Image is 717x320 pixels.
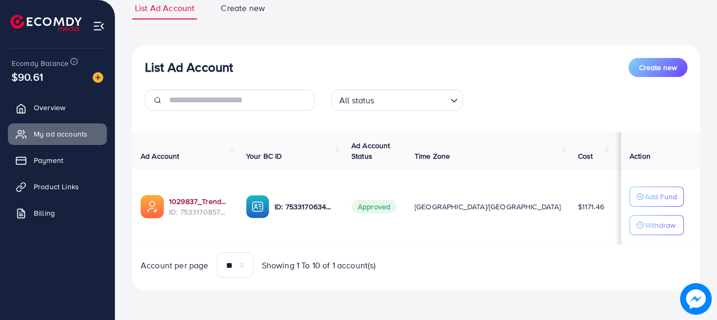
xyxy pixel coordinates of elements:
img: logo [11,15,82,31]
a: Payment [8,150,107,171]
button: Withdraw [630,215,684,235]
img: menu [93,20,105,32]
span: Showing 1 To 10 of 1 account(s) [262,259,376,271]
div: Search for option [331,90,463,111]
a: Overview [8,97,107,118]
button: Create new [628,58,687,77]
span: Ad Account Status [351,140,390,161]
span: ID: 7533170857322184720 [169,207,229,217]
img: image [680,283,712,315]
a: 1029837_Trendy Case_1753953029870 [169,196,229,207]
img: image [93,72,103,83]
span: List Ad Account [135,2,194,14]
img: ic-ads-acc.e4c84228.svg [141,195,164,218]
span: Create new [221,2,265,14]
img: ic-ba-acc.ded83a64.svg [246,195,269,218]
span: Account per page [141,259,209,271]
span: Product Links [34,181,79,192]
span: Cost [578,151,593,161]
p: Add Fund [645,190,677,203]
a: Billing [8,202,107,224]
button: Add Fund [630,187,684,207]
span: All status [337,93,377,108]
p: ID: 7533170634600448001 [274,200,335,213]
span: Overview [34,102,65,113]
p: Withdraw [645,219,675,231]
span: Time Zone [415,151,450,161]
a: My ad accounts [8,123,107,144]
span: Create new [639,62,677,73]
span: My ad accounts [34,129,87,139]
a: Product Links [8,176,107,197]
span: Approved [351,200,397,214]
span: $90.61 [12,69,43,84]
span: Ecomdy Balance [12,58,68,69]
h3: List Ad Account [145,60,233,75]
span: Payment [34,155,63,166]
span: [GEOGRAPHIC_DATA]/[GEOGRAPHIC_DATA] [415,201,561,212]
span: $1171.46 [578,201,604,212]
input: Search for option [378,91,446,108]
span: Ad Account [141,151,180,161]
span: Billing [34,208,55,218]
span: Action [630,151,651,161]
span: Your BC ID [246,151,282,161]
